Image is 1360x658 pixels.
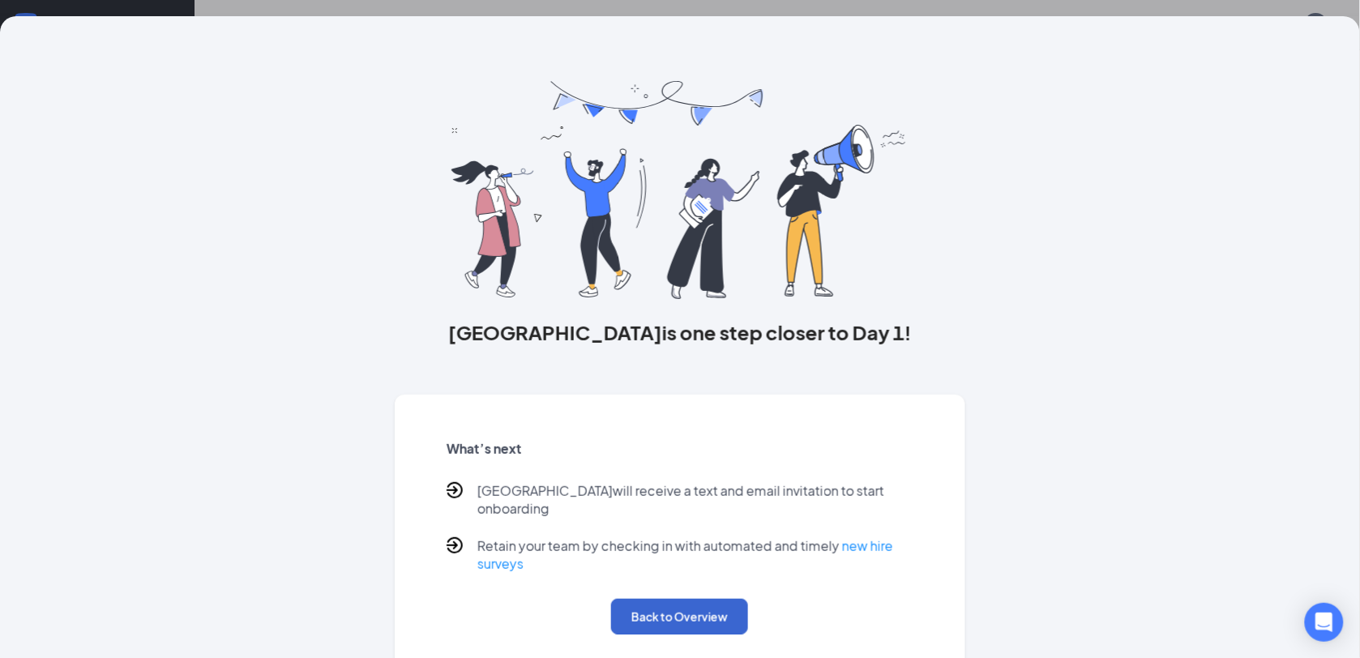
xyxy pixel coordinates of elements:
h5: What’s next [447,440,913,458]
p: [GEOGRAPHIC_DATA] will receive a text and email invitation to start onboarding [477,482,913,518]
a: new hire surveys [477,537,893,572]
h3: [GEOGRAPHIC_DATA] is one step closer to Day 1! [395,318,965,346]
img: you are all set [451,81,908,299]
div: Open Intercom Messenger [1305,603,1344,642]
p: Retain your team by checking in with automated and timely [477,537,913,573]
button: Back to Overview [611,599,748,634]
